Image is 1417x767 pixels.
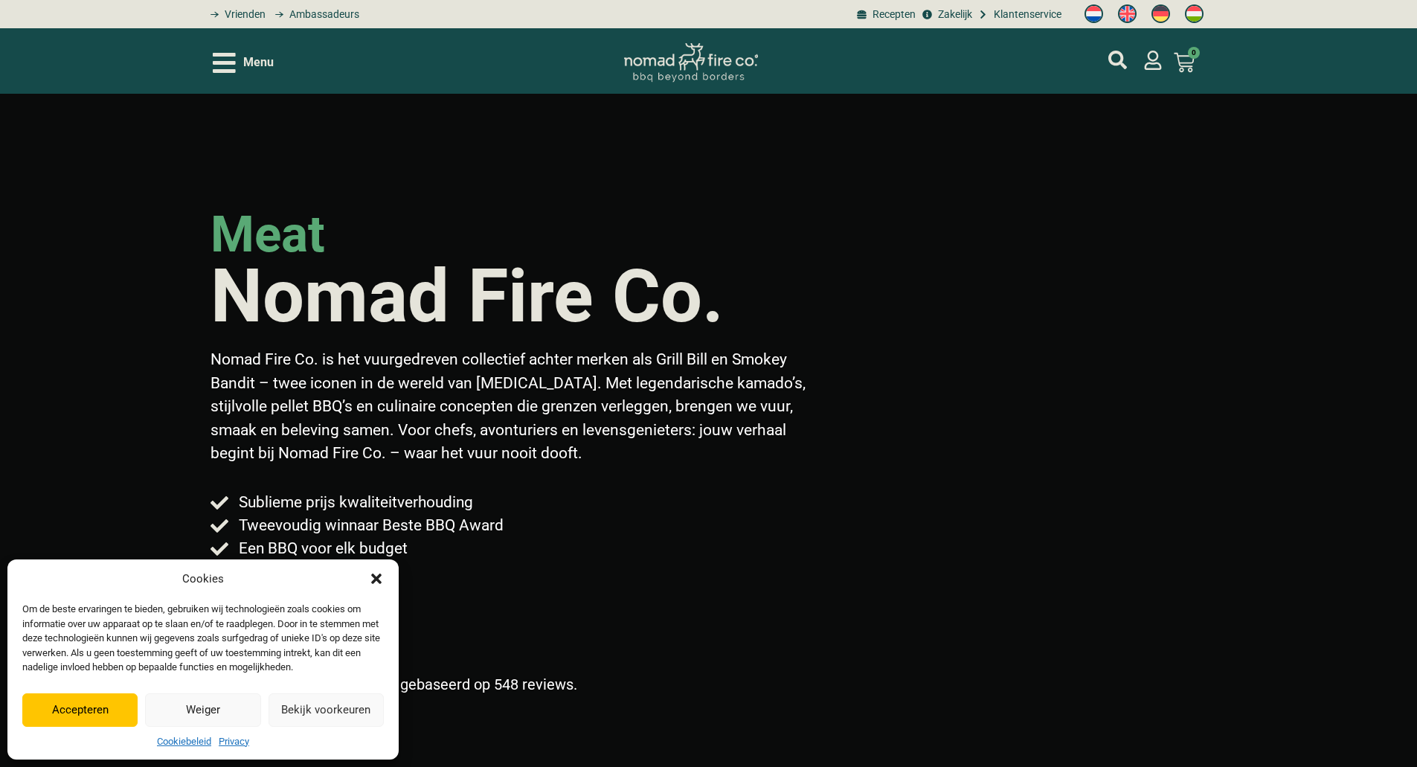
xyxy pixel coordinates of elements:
[1108,51,1127,69] a: mijn account
[157,734,211,749] a: Cookiebeleid
[1151,4,1170,23] img: Duits
[269,693,384,727] button: Bekijk voorkeuren
[235,537,408,560] span: Een BBQ voor elk budget
[976,7,1061,22] a: grill bill klantenservice
[22,602,382,675] div: Om de beste ervaringen te bieden, gebruiken wij technologieën zoals cookies om informatie over uw...
[235,514,504,537] span: Tweevoudig winnaar Beste BBQ Award
[919,7,971,22] a: grill bill zakeljk
[1085,4,1103,23] img: Nederlands
[1188,47,1200,59] span: 0
[624,43,758,83] img: Nomad Logo
[211,210,325,260] h2: meat
[1118,4,1137,23] img: Engels
[1177,1,1211,28] a: Switch to Hongaars
[369,571,384,586] div: Dialog sluiten
[1144,1,1177,28] a: Switch to Duits
[855,7,916,22] a: BBQ recepten
[269,7,359,22] a: grill bill ambassadors
[235,491,473,514] span: Sublieme prijs kwaliteitverhouding
[145,693,260,727] button: Weiger
[205,7,266,22] a: grill bill vrienden
[182,571,224,588] div: Cookies
[211,348,817,466] p: Nomad Fire Co. is het vuurgedreven collectief achter merken als Grill Bill en Smokey Bandit – twe...
[1111,1,1144,28] a: Switch to Engels
[1185,4,1204,23] img: Hongaars
[211,260,724,333] h1: Nomad Fire Co.
[990,7,1061,22] span: Klantenservice
[221,7,266,22] span: Vrienden
[243,54,274,71] span: Menu
[869,7,916,22] span: Recepten
[1156,43,1212,82] a: 0
[1143,51,1163,70] a: mijn account
[22,693,138,727] button: Accepteren
[286,7,359,22] span: Ambassadeurs
[219,734,249,749] a: Privacy
[934,7,972,22] span: Zakelijk
[213,50,274,76] div: Open/Close Menu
